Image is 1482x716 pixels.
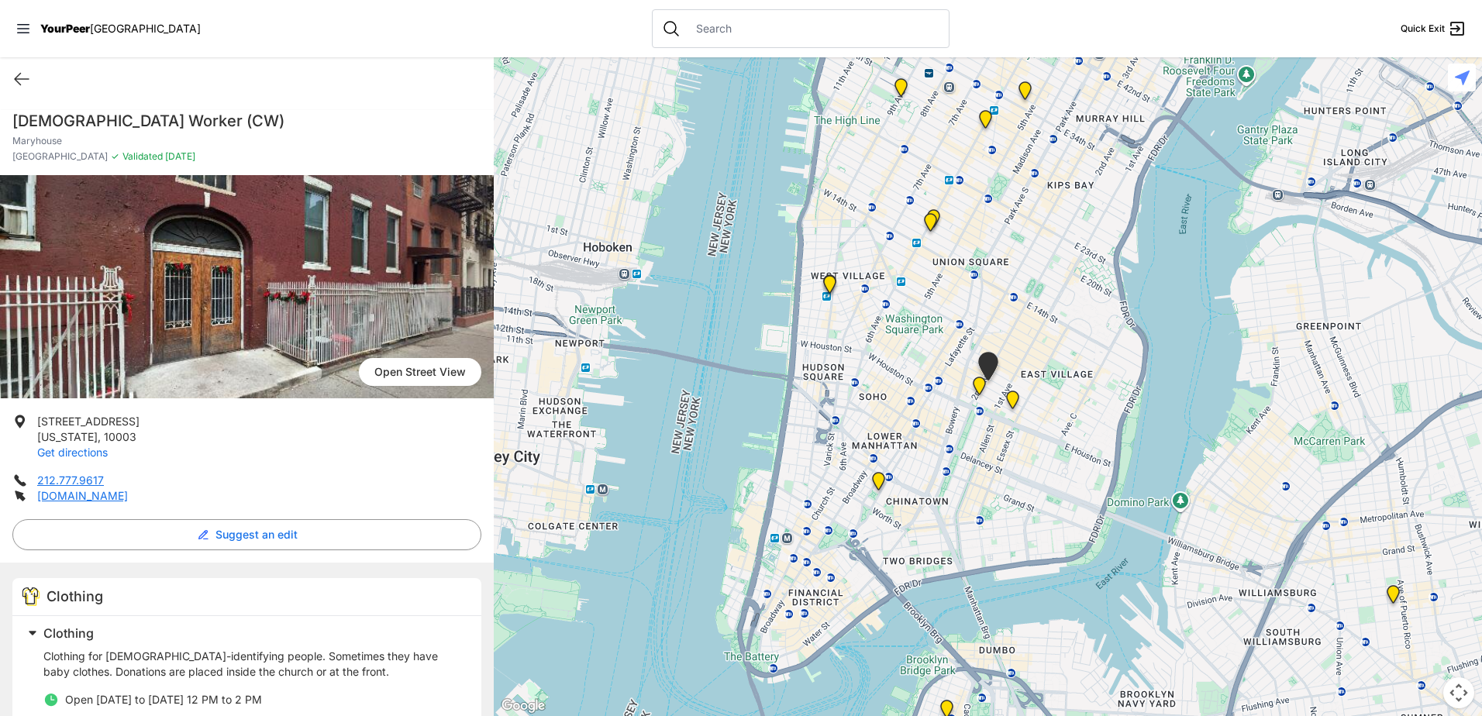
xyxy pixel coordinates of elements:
[40,24,201,33] a: YourPeer[GEOGRAPHIC_DATA]
[1401,19,1466,38] a: Quick Exit
[12,110,481,132] h1: [DEMOGRAPHIC_DATA] Worker (CW)
[40,22,90,35] span: YourPeer
[869,472,888,497] div: Manhattan Criminal Court
[122,150,163,162] span: Validated
[104,430,136,443] span: 10003
[921,213,940,238] div: Back of the Church
[975,352,1001,387] div: Maryhouse
[1003,391,1022,415] div: University Community Social Services (UCSS)
[37,415,140,428] span: [STREET_ADDRESS]
[90,22,201,35] span: [GEOGRAPHIC_DATA]
[976,110,995,135] div: Headquarters
[359,358,481,386] span: Open Street View
[924,209,943,234] div: Church of St. Francis Xavier - Front Entrance
[1401,22,1445,35] span: Quick Exit
[12,150,108,163] span: [GEOGRAPHIC_DATA]
[37,489,128,502] a: [DOMAIN_NAME]
[687,21,939,36] input: Search
[498,696,549,716] a: Open this area in Google Maps (opens a new window)
[37,473,104,487] a: 212.777.9617
[37,430,98,443] span: [US_STATE]
[12,135,481,147] p: Maryhouse
[215,527,298,542] span: Suggest an edit
[98,430,101,443] span: ,
[820,274,839,299] div: Art and Acceptance LGBTQIA2S+ Program
[111,150,119,163] span: ✓
[37,446,108,459] a: Get directions
[43,649,463,680] p: Clothing for [DEMOGRAPHIC_DATA]-identifying people. Sometimes they have baby clothes. Donations a...
[891,78,911,103] div: Chelsea
[47,588,103,604] span: Clothing
[498,696,549,716] img: Google
[43,625,94,641] span: Clothing
[820,275,839,300] div: Greenwich Village
[12,519,481,550] button: Suggest an edit
[163,150,195,162] span: [DATE]
[1443,677,1474,708] button: Map camera controls
[65,693,262,706] span: Open [DATE] to [DATE] 12 PM to 2 PM
[970,377,989,401] div: St. Joseph House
